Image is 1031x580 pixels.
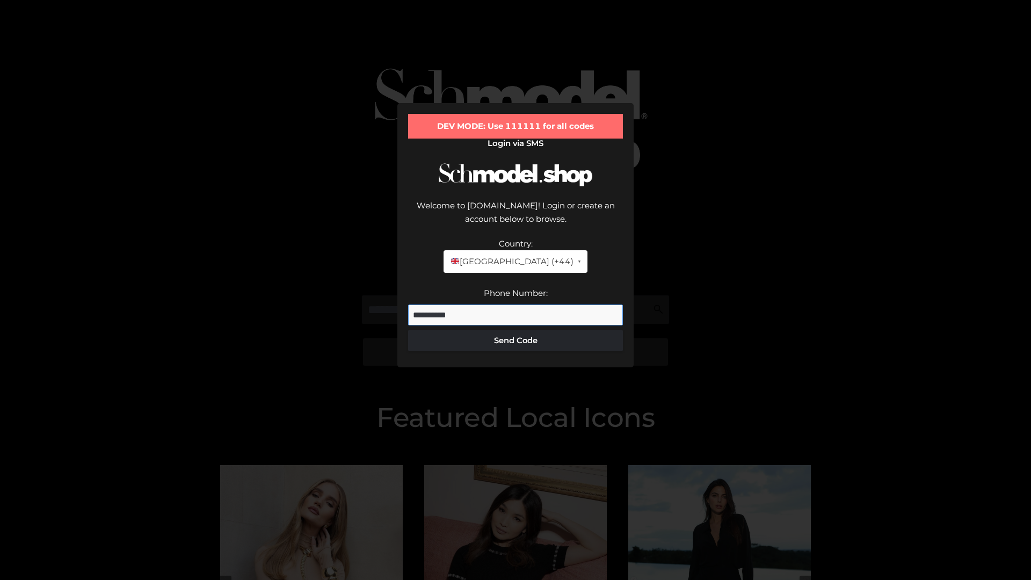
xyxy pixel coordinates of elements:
[450,255,573,269] span: [GEOGRAPHIC_DATA] (+44)
[435,154,596,196] img: Schmodel Logo
[408,114,623,139] div: DEV MODE: Use 111111 for all codes
[451,257,459,265] img: 🇬🇧
[408,330,623,351] button: Send Code
[484,288,548,298] label: Phone Number:
[499,238,533,249] label: Country:
[408,139,623,148] h2: Login via SMS
[408,199,623,237] div: Welcome to [DOMAIN_NAME]! Login or create an account below to browse.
